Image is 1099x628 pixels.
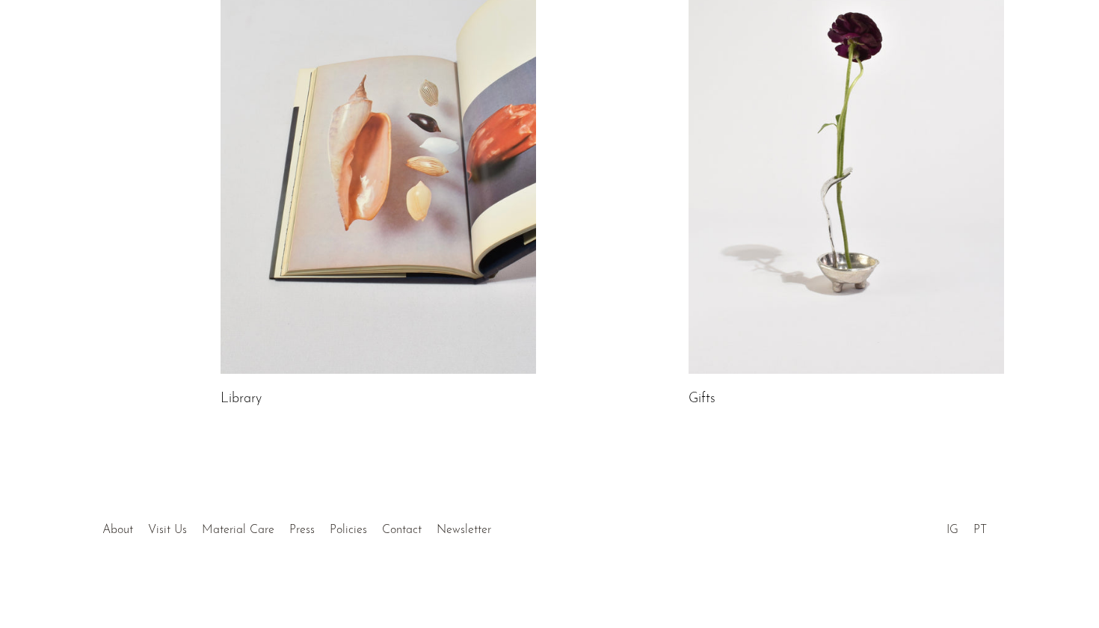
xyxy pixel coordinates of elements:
a: Press [289,524,315,536]
a: IG [946,524,958,536]
a: Library [221,392,262,406]
a: Gifts [689,392,715,406]
a: About [102,524,133,536]
a: Visit Us [148,524,187,536]
a: Contact [382,524,422,536]
a: PT [973,524,987,536]
ul: Social Medias [939,512,994,541]
a: Policies [330,524,367,536]
a: Material Care [202,524,274,536]
ul: Quick links [95,512,499,541]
